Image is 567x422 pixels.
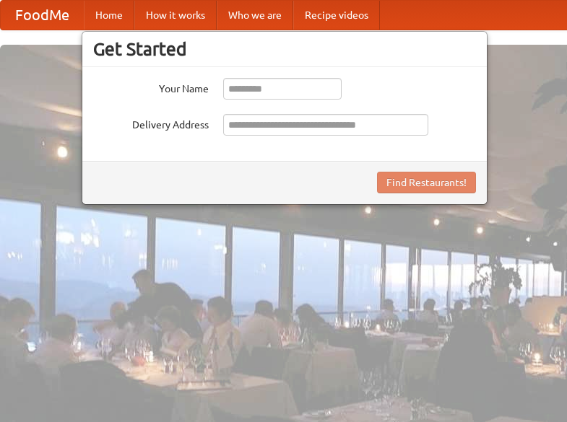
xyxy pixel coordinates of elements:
[93,38,476,60] h3: Get Started
[1,1,84,30] a: FoodMe
[293,1,380,30] a: Recipe videos
[377,172,476,193] button: Find Restaurants!
[93,78,209,96] label: Your Name
[93,114,209,132] label: Delivery Address
[217,1,293,30] a: Who we are
[134,1,217,30] a: How it works
[84,1,134,30] a: Home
